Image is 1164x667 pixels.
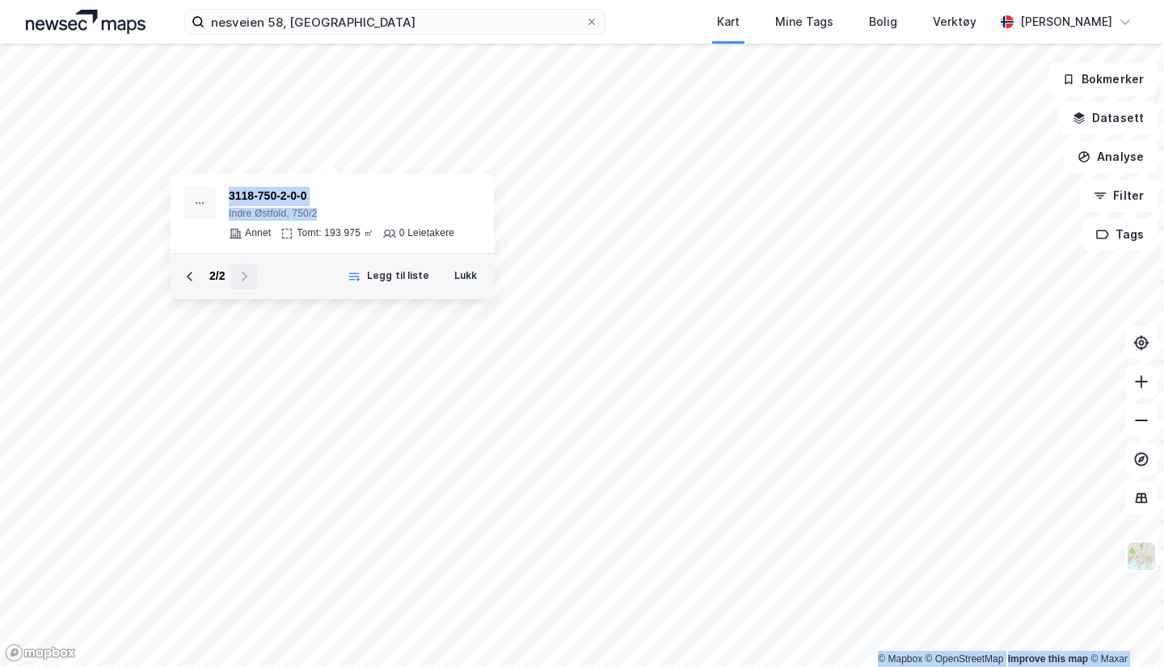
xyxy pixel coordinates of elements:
div: Kart [717,12,740,32]
div: 0 Leietakere [399,227,454,240]
img: logo.a4113a55bc3d86da70a041830d287a7e.svg [26,10,145,34]
button: Lukk [444,264,487,289]
a: Improve this map [1008,653,1088,665]
a: Mapbox [878,653,922,665]
div: Bolig [869,12,897,32]
input: Søk på adresse, matrikkel, gårdeiere, leietakere eller personer [205,10,585,34]
a: Mapbox homepage [5,644,76,662]
button: Filter [1080,179,1158,212]
div: Annet [245,227,271,240]
div: [PERSON_NAME] [1020,12,1112,32]
div: 2 / 2 [209,267,225,286]
button: Analyse [1064,141,1158,173]
div: 3118-750-2-0-0 [229,187,454,206]
img: Z [1126,541,1157,572]
div: Mine Tags [775,12,833,32]
div: Indre Østfold, 750/2 [229,208,454,221]
a: OpenStreetMap [926,653,1004,665]
button: Datasett [1059,102,1158,134]
button: Legg til liste [337,264,440,289]
iframe: Chat Widget [1083,589,1164,667]
div: Tomt: 193 975 ㎡ [297,227,373,240]
div: Verktøy [933,12,976,32]
button: Tags [1082,218,1158,251]
div: Kontrollprogram for chat [1083,589,1164,667]
button: Bokmerker [1048,63,1158,95]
